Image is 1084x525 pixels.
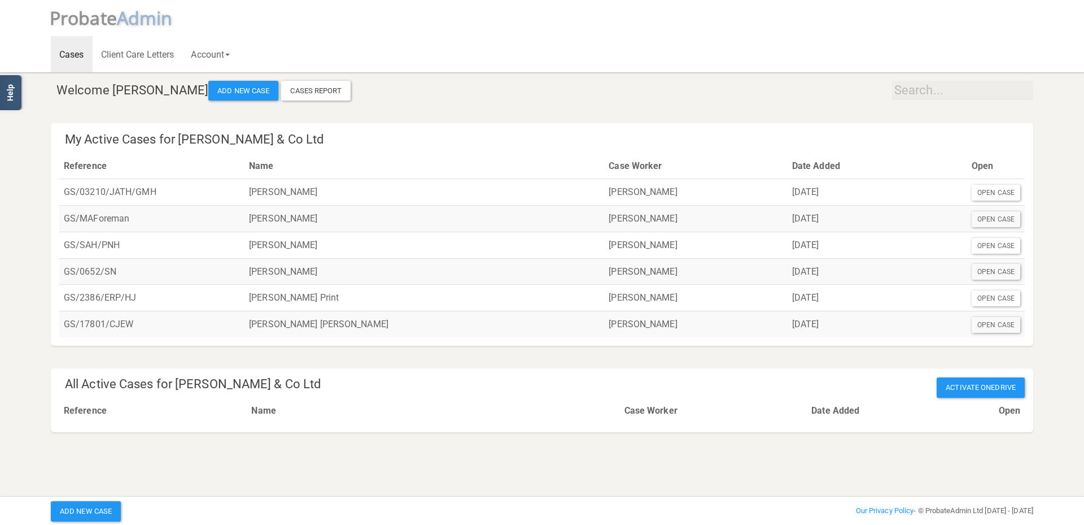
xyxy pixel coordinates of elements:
h4: All Active Cases for [PERSON_NAME] & Co Ltd [65,378,1025,391]
td: [DATE] [788,311,967,337]
th: Open [994,398,1025,424]
td: [DATE] [788,285,967,311]
div: Open Case [972,290,1020,306]
td: [PERSON_NAME] [244,205,604,232]
td: [PERSON_NAME] Print [244,285,604,311]
th: Case Worker [620,398,807,424]
td: [DATE] [788,232,967,258]
td: [PERSON_NAME] [604,285,788,311]
span: robate [60,6,117,30]
div: - © ProbateAdmin Ltd [DATE] - [DATE] [709,504,1042,518]
th: Date Added [807,398,994,424]
th: Case Worker [604,153,788,179]
td: [PERSON_NAME] [604,232,788,258]
button: Add New Case [51,501,121,522]
h4: My Active Cases for [PERSON_NAME] & Co Ltd [65,133,1025,146]
td: [DATE] [788,258,967,285]
input: Search... [892,81,1033,99]
td: [PERSON_NAME] [244,232,604,258]
span: Activate OneDrive [937,378,1025,398]
h4: Welcome [PERSON_NAME] [56,81,1033,101]
td: [DATE] [788,179,967,206]
th: Reference [59,398,247,424]
button: Add New Case [208,81,278,101]
a: Client Care Letters [93,36,183,72]
td: [PERSON_NAME] [604,258,788,285]
td: GS/2386/ERP/HJ [59,285,244,311]
td: [PERSON_NAME] [244,258,604,285]
td: GS/SAH/PNH [59,232,244,258]
td: [DATE] [788,205,967,232]
span: P [50,6,117,30]
th: Open [967,153,1025,179]
a: Our Privacy Policy [856,506,914,515]
div: Open Case [972,317,1020,333]
a: Account [182,36,238,72]
th: Reference [59,153,244,179]
span: A [117,6,173,30]
div: Open Case [972,211,1020,227]
th: Name [244,153,604,179]
td: GS/03210/JATH/GMH [59,179,244,206]
td: [PERSON_NAME] [244,179,604,206]
span: dmin [128,6,172,30]
td: [PERSON_NAME] [604,205,788,232]
td: GS/MAForeman [59,205,244,232]
td: [PERSON_NAME] [604,179,788,206]
a: Cases [51,36,93,72]
div: Open Case [972,185,1020,201]
td: GS/17801/CJEW [59,311,244,337]
div: Open Case [972,264,1020,280]
th: Name [247,398,619,424]
div: Open Case [972,238,1020,254]
td: [PERSON_NAME] [PERSON_NAME] [244,311,604,337]
th: Date Added [788,153,967,179]
a: Cases Report [281,81,350,101]
td: GS/0652/SN [59,258,244,285]
td: [PERSON_NAME] [604,311,788,337]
